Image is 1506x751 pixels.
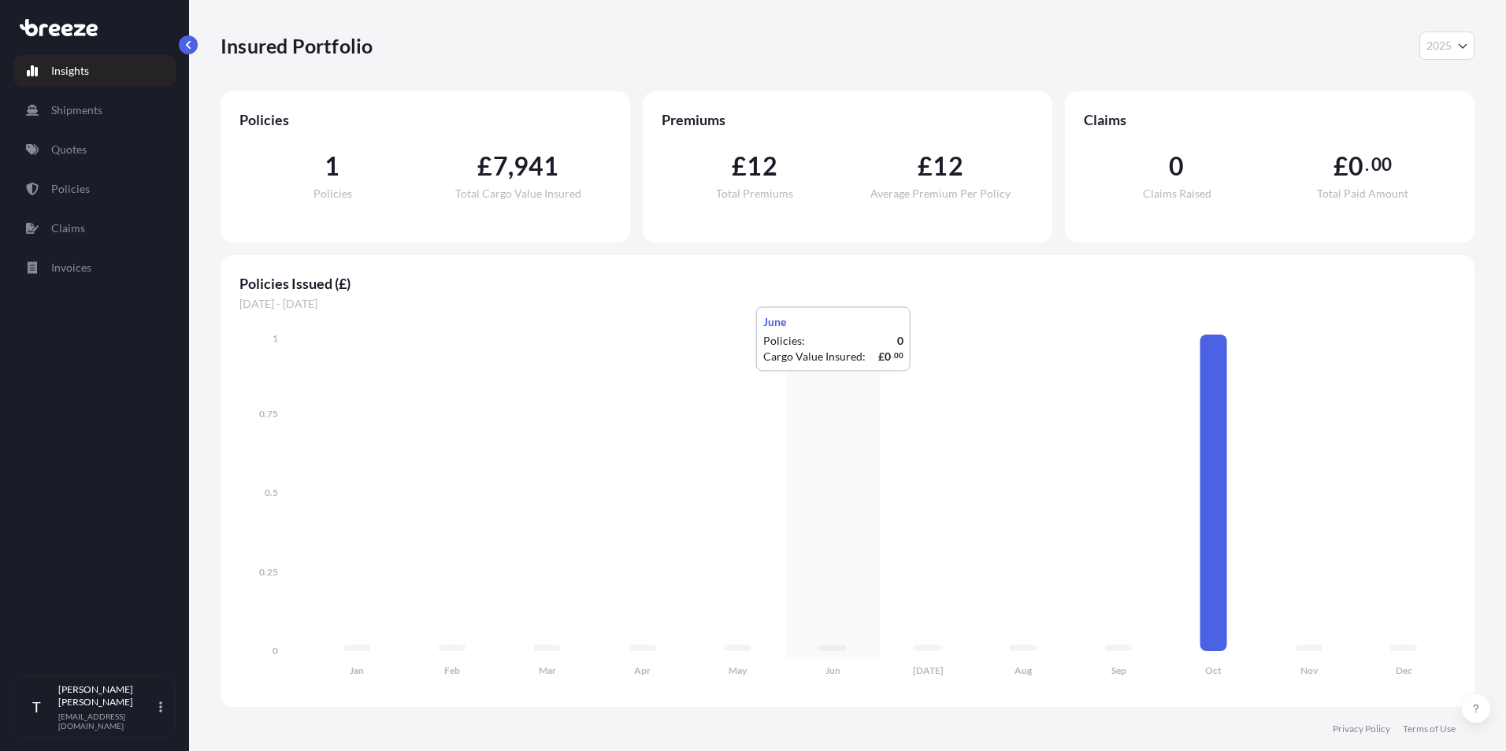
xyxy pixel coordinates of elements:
span: . [1365,158,1369,171]
span: Total Premiums [716,188,793,199]
tspan: 0.25 [259,566,278,578]
span: £ [732,154,747,179]
tspan: Oct [1205,664,1222,676]
span: £ [1334,154,1348,179]
button: Year Selector [1419,31,1474,60]
p: [PERSON_NAME] [PERSON_NAME] [58,683,156,708]
tspan: Dec [1396,664,1412,676]
span: 12 [747,154,777,179]
span: Total Paid Amount [1317,188,1408,199]
a: Terms of Use [1403,723,1456,735]
p: Quotes [51,142,87,157]
span: Total Cargo Value Insured [455,188,581,199]
span: Claims [1084,110,1456,129]
tspan: Jun [825,664,840,676]
tspan: Aug [1015,664,1033,676]
span: 00 [1371,158,1392,171]
tspan: Feb [444,664,460,676]
tspan: 0.5 [265,486,278,498]
tspan: 1 [273,332,278,344]
a: Claims [13,213,176,244]
span: £ [918,154,933,179]
a: Policies [13,173,176,205]
span: Claims Raised [1143,188,1211,199]
span: 941 [514,154,559,179]
p: Shipments [51,102,102,118]
a: Quotes [13,134,176,165]
a: Invoices [13,252,176,283]
p: Claims [51,220,85,236]
span: 0 [1348,154,1363,179]
p: [EMAIL_ADDRESS][DOMAIN_NAME] [58,712,156,731]
tspan: May [729,664,747,676]
span: Average Premium Per Policy [870,188,1011,199]
a: Shipments [13,94,176,126]
tspan: Apr [634,664,651,676]
span: 0 [1169,154,1184,179]
tspan: Nov [1300,664,1319,676]
a: Privacy Policy [1333,723,1390,735]
tspan: [DATE] [913,664,944,676]
tspan: Sep [1111,664,1126,676]
span: Policies Issued (£) [239,274,1456,293]
span: Premiums [662,110,1033,129]
p: Insights [51,63,89,79]
tspan: Mar [539,664,556,676]
span: 7 [493,154,508,179]
span: Policies [239,110,611,129]
span: £ [477,154,492,179]
p: Insured Portfolio [221,33,373,58]
span: , [508,154,514,179]
tspan: Jan [350,664,364,676]
span: 12 [933,154,963,179]
tspan: 0 [273,645,278,657]
p: Invoices [51,260,91,276]
span: 1 [325,154,339,179]
span: [DATE] - [DATE] [239,296,1456,312]
a: Insights [13,55,176,87]
span: Policies [313,188,352,199]
tspan: 0.75 [259,408,278,420]
p: Policies [51,181,90,197]
span: T [32,699,41,715]
span: 2025 [1426,38,1452,54]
